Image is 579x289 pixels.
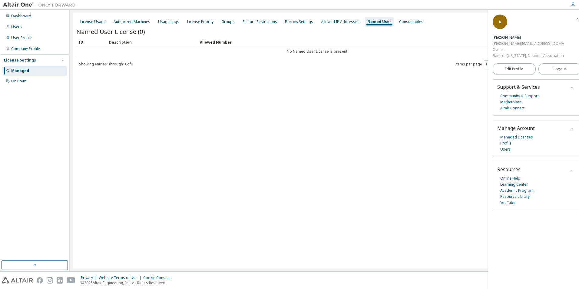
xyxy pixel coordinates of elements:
td: No Named User License is present [76,47,558,56]
a: Learning Center [500,181,528,188]
div: Users [11,25,22,29]
img: linkedin.svg [57,277,63,284]
p: © 2025 Altair Engineering, Inc. All Rights Reserved. [81,280,174,285]
span: Showing entries 1 through 10 of 0 [79,61,133,67]
div: Privacy [81,275,99,280]
div: Kyle Oh [493,35,564,41]
div: License Settings [4,58,36,63]
div: Website Terms of Use [99,275,143,280]
a: Academic Program [500,188,534,194]
div: Allowed IP Addresses [321,19,359,24]
img: instagram.svg [47,277,53,284]
button: 10 [485,62,494,67]
a: Community & Support [500,93,539,99]
div: On Prem [11,79,26,84]
div: Authorized Machines [114,19,150,24]
a: Online Help [500,175,520,181]
div: Managed [11,68,29,73]
img: facebook.svg [37,277,43,284]
a: Managed Licenses [500,134,533,140]
div: License Usage [80,19,106,24]
img: altair_logo.svg [2,277,33,284]
div: Groups [221,19,235,24]
div: Usage Logs [158,19,179,24]
a: Profile [500,140,511,146]
div: License Priority [187,19,213,24]
div: User Profile [11,35,32,40]
div: Consumables [399,19,423,24]
div: Description [109,37,195,47]
span: Support & Services [497,84,540,90]
span: Named User License (0) [76,27,145,36]
span: Items per page [455,60,495,68]
div: Cookie Consent [143,275,174,280]
div: Owner [493,47,564,53]
div: Allowed Number [200,37,555,47]
a: Altair Connect [500,105,524,111]
div: Feature Restrictions [243,19,277,24]
a: YouTube [500,200,515,206]
div: Named User [367,19,391,24]
a: Edit Profile [493,63,536,75]
div: Banc of [US_STATE], National Association [493,53,564,59]
span: K [499,19,501,25]
a: Marketplace [500,99,522,105]
img: Altair One [3,2,79,8]
a: Resource Library [500,194,530,200]
a: Users [500,146,511,152]
div: Dashboard [11,14,31,18]
span: Manage Account [497,125,535,131]
span: Logout [554,66,566,72]
span: Resources [497,166,521,173]
div: [PERSON_NAME][EMAIL_ADDRESS][DOMAIN_NAME] [493,41,564,47]
div: ID [79,37,104,47]
span: Edit Profile [505,67,523,71]
div: Company Profile [11,46,40,51]
img: youtube.svg [67,277,75,284]
div: Borrow Settings [285,19,313,24]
